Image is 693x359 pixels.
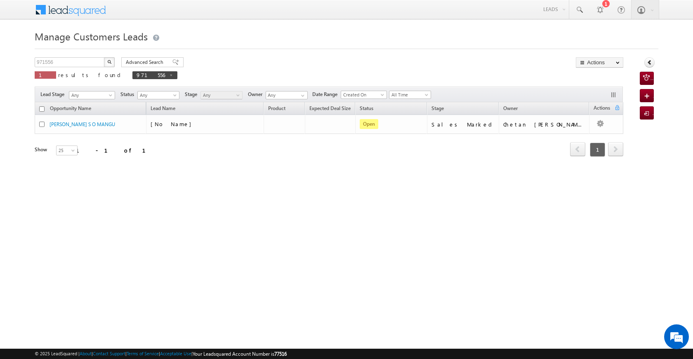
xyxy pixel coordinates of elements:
[93,351,125,356] a: Contact Support
[127,351,159,356] a: Terms of Service
[608,142,623,156] span: next
[126,59,166,66] span: Advanced Search
[160,351,191,356] a: Acceptable Use
[76,145,156,155] div: 1 - 1 of 1
[389,91,429,99] span: All Time
[50,105,91,111] span: Opportunity Name
[193,351,287,357] span: Your Leadsquared Account Number is
[356,104,377,115] a: Status
[305,104,355,115] a: Expected Deal Size
[35,350,287,358] span: © 2025 LeadSquared | | | | |
[69,92,112,99] span: Any
[503,121,586,128] div: Chetan [PERSON_NAME]
[297,92,307,100] a: Show All Items
[590,143,605,157] span: 1
[576,57,623,68] button: Actions
[503,105,518,111] span: Owner
[200,91,243,99] a: Any
[608,143,623,156] a: next
[120,91,137,98] span: Status
[389,91,431,99] a: All Time
[39,106,45,112] input: Check all records
[39,71,52,78] span: 1
[360,119,378,129] span: Open
[427,104,448,115] a: Stage
[35,30,148,43] span: Manage Customers Leads
[151,120,196,127] span: [No Name]
[138,92,177,99] span: Any
[146,104,179,115] span: Lead Name
[185,91,200,98] span: Stage
[40,91,68,98] span: Lead Stage
[137,91,179,99] a: Any
[309,105,351,111] span: Expected Deal Size
[35,146,49,153] div: Show
[58,71,124,78] span: results found
[341,91,384,99] span: Created On
[570,143,585,156] a: prev
[49,121,115,127] a: [PERSON_NAME] S O MANGU
[80,351,92,356] a: About
[107,60,111,64] img: Search
[137,71,165,78] span: 971556
[248,91,266,98] span: Owner
[56,145,78,155] a: 25
[431,105,444,111] span: Stage
[69,91,115,99] a: Any
[268,105,285,111] span: Product
[201,92,240,99] span: Any
[274,351,287,357] span: 77516
[570,142,585,156] span: prev
[46,104,95,115] a: Opportunity Name
[312,91,341,98] span: Date Range
[341,91,387,99] a: Created On
[589,103,614,114] span: Actions
[431,121,495,128] div: Sales Marked
[57,147,78,154] span: 25
[266,91,308,99] input: Type to Search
